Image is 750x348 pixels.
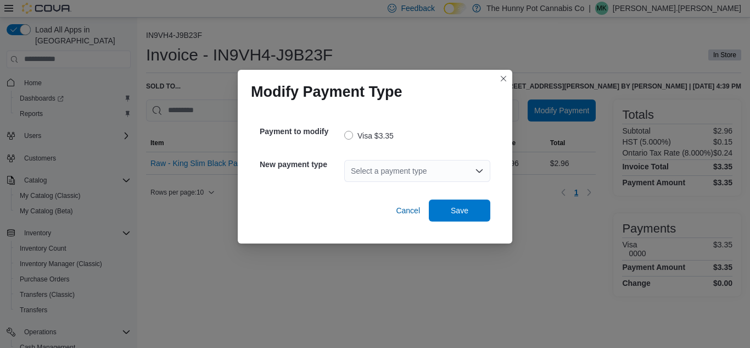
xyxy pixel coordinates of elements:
[451,205,468,216] span: Save
[260,153,342,175] h5: New payment type
[391,200,424,222] button: Cancel
[429,200,490,222] button: Save
[497,72,510,85] button: Closes this modal window
[260,120,342,142] h5: Payment to modify
[351,164,352,178] input: Accessible screen reader label
[251,83,402,101] h1: Modify Payment Type
[396,205,420,216] span: Cancel
[475,167,484,175] button: Open list of options
[344,129,394,142] label: Visa $3.35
